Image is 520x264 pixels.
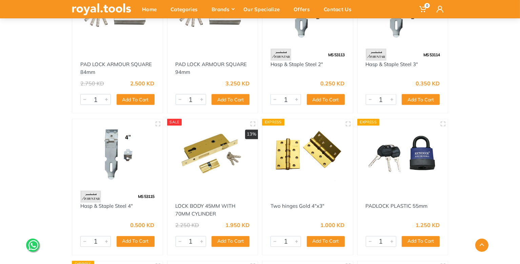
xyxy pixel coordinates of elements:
[225,81,249,86] div: 3.250 KD
[138,194,155,199] span: MS 53115
[245,130,258,139] div: 13%
[239,2,289,16] div: Our Specialize
[402,236,440,247] button: Add To Cart
[212,94,249,105] button: Add To Cart
[416,223,440,228] div: 1.250 KD
[271,61,323,67] a: Hasp & Staple Steel 2"
[117,94,155,105] button: Add To Cart
[78,125,157,184] img: Royal Tools - Hasp & Staple Steel 4
[271,191,285,203] img: 1.webp
[423,52,440,57] span: MS 53114
[366,203,428,209] a: PADLOCK PLASTIC 55mm
[307,236,345,247] button: Add To Cart
[328,52,345,57] span: MS 53113
[402,94,440,105] button: Add To Cart
[176,191,190,203] img: 1.webp
[268,125,347,184] img: Royal Tools - Two hinges Gold 4
[225,223,249,228] div: 1.950 KD
[72,3,131,15] img: royal.tools Logo
[80,81,104,86] div: 2.750 KD
[271,203,324,209] a: Two hinges Gold 4"x3"
[167,119,182,126] div: SALE
[137,2,166,16] div: Home
[174,125,252,184] img: Royal Tools - LOCK BODY 45MM WITH 70MM CYLINDER
[176,61,247,75] a: PAD LOCK ARMOUR SQUARE 94mm
[307,94,345,105] button: Add To Cart
[364,125,442,184] img: Royal Tools - PADLOCK PLASTIC 55mm
[80,49,95,61] img: 1.webp
[207,2,239,16] div: Brands
[321,223,345,228] div: 1.000 KD
[262,119,284,126] div: Express
[166,2,207,16] div: Categories
[319,2,361,16] div: Contact Us
[80,191,101,203] img: 101.webp
[416,81,440,86] div: 0.350 KD
[212,236,249,247] button: Add To Cart
[176,49,190,61] img: 1.webp
[289,2,319,16] div: Offers
[131,223,155,228] div: 0.500 KD
[80,61,152,75] a: PAD LOCK ARMOUR SQUARE 84mm
[366,61,418,67] a: Hasp & Staple Steel 3"
[117,236,155,247] button: Add To Cart
[131,81,155,86] div: 2.500 KD
[424,3,430,8] span: 0
[80,203,133,209] a: Hasp & Staple Steel 4"
[176,203,236,217] a: LOCK BODY 45MM WITH 70MM CYLINDER
[271,49,291,61] img: 101.webp
[366,49,386,61] img: 101.webp
[321,81,345,86] div: 0.250 KD
[357,119,380,126] div: Express
[366,191,380,203] img: 1.webp
[176,223,199,228] div: 2.250 KD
